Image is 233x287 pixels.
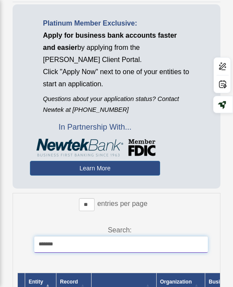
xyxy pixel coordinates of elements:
[43,17,190,29] p: Platinum Member Exclusive:
[34,139,156,157] img: NewtekBankLogoSM.png
[43,94,190,115] p: Questions about your application status? Contact Newtek at [PHONE_NUMBER]
[97,200,148,207] label: entries per page
[30,121,160,134] span: In Partnership With...
[43,29,190,66] p: by applying from the [PERSON_NAME] Client Portal.
[43,32,177,51] span: Apply for business bank accounts faster and easier
[108,226,131,234] label: Search:
[30,161,160,176] a: Learn More
[43,66,190,90] p: Click "Apply Now" next to one of your entities to start an application.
